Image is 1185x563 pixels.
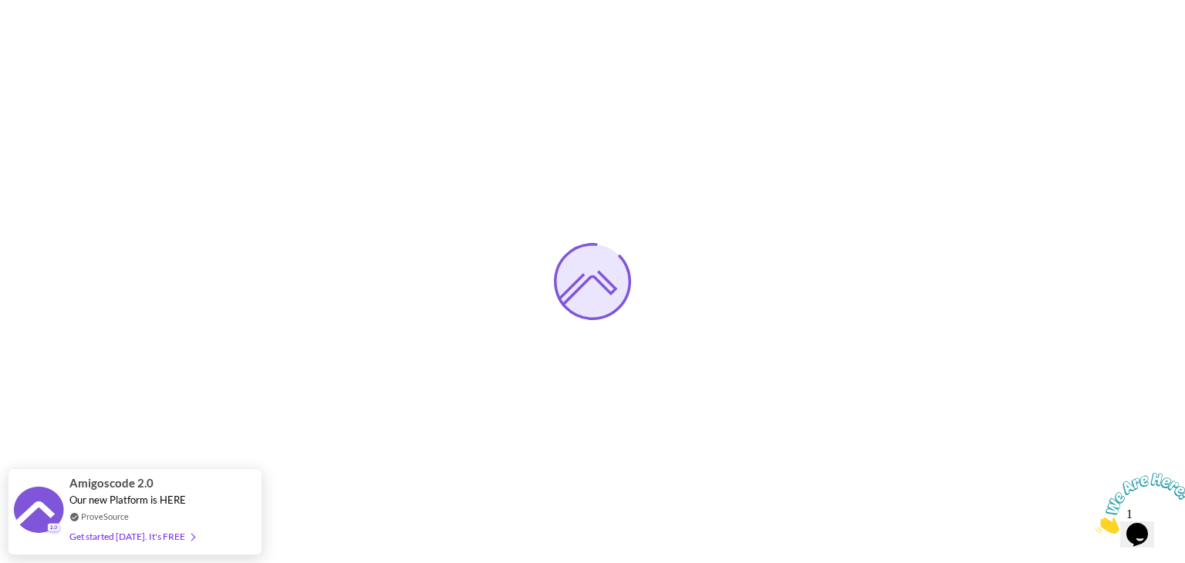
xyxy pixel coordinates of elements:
img: provesource social proof notification image [14,487,64,537]
iframe: chat widget [1089,467,1185,540]
div: Get started [DATE]. It's FREE [69,528,194,545]
a: ProveSource [81,510,129,523]
span: Our new Platform is HERE [69,494,186,506]
span: Amigoscode 2.0 [69,474,154,492]
span: 1 [6,6,12,19]
img: Chat attention grabber [6,6,102,67]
